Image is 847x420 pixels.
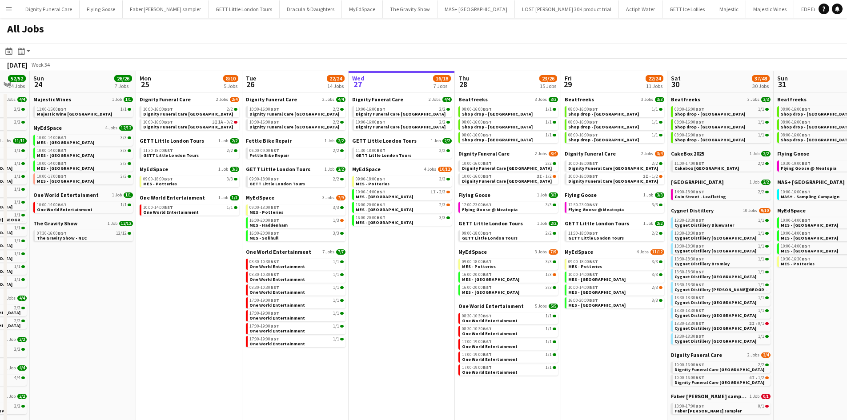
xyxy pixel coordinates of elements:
span: GETT Little London Tours [352,137,417,144]
span: 4/4 [336,97,345,102]
span: 2/2 [439,120,446,124]
span: MES - Coventry [37,152,94,158]
span: BST [377,176,385,182]
span: BST [589,160,598,166]
div: • [143,120,237,124]
a: 09:00-18:00BST2/2GETT Little London Tours [249,176,344,186]
span: 08:00-16:00 [674,120,704,124]
span: Shop drop - Manchester [674,124,745,130]
span: 10:00-17:00 [37,174,67,179]
span: 1/2 [546,174,552,179]
span: Dignity Funeral Care Aberdeen [356,111,446,117]
button: MAS+ [GEOGRAPHIC_DATA] [438,0,515,18]
span: 2/2 [14,107,20,112]
a: MyEdSpace4 Jobs10/12 [352,166,452,172]
span: 4 Jobs [424,167,436,172]
span: BST [270,119,279,125]
span: BST [164,148,173,153]
a: CakeBox 20251 Job2/2 [671,150,771,157]
span: 10:00-16:00 [143,120,173,124]
span: 08:00-16:00 [462,120,492,124]
span: 3/3 [549,97,558,102]
span: BST [589,132,598,138]
a: Dignity Funeral Care2 Jobs4/4 [352,96,452,103]
span: BST [483,160,492,166]
span: BST [164,106,173,112]
span: 1 Job [750,180,759,185]
a: 08:00-16:00BST1/1Shop drop - [GEOGRAPHIC_DATA] [568,106,662,116]
a: 10:00-14:00BST3/3MES - [GEOGRAPHIC_DATA] [37,135,131,145]
a: 11:30-18:00BST2/2GETT Little London Tours [356,148,450,158]
span: 11:30-18:00 [143,148,173,153]
span: 2 Jobs [429,97,441,102]
button: MyEdSpace [342,0,383,18]
div: Dignity Funeral Care2 Jobs3/410:00-16:00BST2/2Dignity Funeral Care [GEOGRAPHIC_DATA]10:00-16:00BS... [458,150,558,192]
span: BST [589,173,598,179]
span: 3 Jobs [535,97,547,102]
span: MES - KingstonTown Centre [37,165,94,171]
span: Dignity Funeral Care Southampton [568,178,658,184]
div: Beatfreeks3 Jobs3/308:00-16:00BST1/1Shop drop - [GEOGRAPHIC_DATA]08:00-16:00BST1/1Shop drop - [GE... [671,96,771,150]
span: 1 Job [750,151,759,156]
span: BST [58,148,67,153]
span: 1/1 [14,174,20,179]
span: MES - Camberley Town Centre [37,140,94,145]
span: Dignity Funeral Care Southampton [356,124,446,130]
span: 10:00-16:00 [249,107,279,112]
span: Shop drop - Newcastle Upon Tyne [568,137,639,143]
span: 1/1 [758,133,764,137]
span: 10:00-14:00 [37,148,67,153]
span: Majestic Wines [33,96,71,103]
span: BST [589,119,598,125]
span: Shop drop - Manchester [462,124,533,130]
span: 3 Jobs [641,97,653,102]
span: 1/1 [758,107,764,112]
a: [GEOGRAPHIC_DATA]1 Job2/2 [671,179,771,185]
a: GETT Little London Tours1 Job2/2 [352,137,452,144]
span: 2/2 [333,177,339,181]
span: 2/2 [439,148,446,153]
a: 09:00-18:00BST3/3MES - Potteries [356,176,450,186]
span: Shop drop - Bradford [462,111,533,117]
span: 2/2 [333,120,339,124]
span: Dignity Funeral Care Aberdeen [568,165,658,171]
div: Beatfreeks3 Jobs3/308:00-16:00BST1/1Shop drop - [GEOGRAPHIC_DATA]08:00-16:00BST1/1Shop drop - [GE... [458,96,558,150]
span: 1/1 [758,120,764,124]
button: Dracula & Daughters [280,0,342,18]
a: 10:00-17:00BST3/3MES - [GEOGRAPHIC_DATA] [37,173,131,184]
span: 2/2 [336,167,345,172]
span: 1 Job [325,138,334,144]
span: 10:00-14:00 [37,161,67,166]
a: 08:00-16:00BST1/1Shop drop - [GEOGRAPHIC_DATA] [674,132,769,142]
div: Dignity Funeral Care2 Jobs3/410:00-16:00BST2/2Dignity Funeral Care [GEOGRAPHIC_DATA]10:00-16:00BS... [565,150,664,192]
span: Dignity Funeral Care Southampton [462,178,552,184]
span: 10/12 [438,167,452,172]
a: MyEdSpace1 Job3/3 [140,166,239,172]
span: 2 Jobs [4,97,16,102]
span: 3I [212,120,217,124]
a: 10:00-16:00BST3I•1/2Dignity Funeral Care [GEOGRAPHIC_DATA] [568,173,662,184]
span: 1/1 [546,107,552,112]
span: 0/2 [227,120,233,124]
button: GETT Little London Tours [209,0,280,18]
button: The Gravity Show [383,0,438,18]
span: GETT Little London Tours [140,137,204,144]
a: 06:00-09:00BST2/2Fettle Bike Repair [249,148,344,158]
span: 2 Jobs [216,97,228,102]
a: 08:00-16:00BST1/1Shop drop - [GEOGRAPHIC_DATA] [462,106,556,116]
button: Actiph Water [619,0,662,18]
span: Majestic Wine Christchurch [37,111,112,117]
div: MyEdSpace4 Jobs12/1210:00-14:00BST3/3MES - [GEOGRAPHIC_DATA]10:00-14:00BST3/3MES - [GEOGRAPHIC_DA... [33,124,133,192]
div: • [462,174,556,179]
button: Majestic [712,0,746,18]
div: • [568,174,662,179]
span: 2/2 [230,138,239,144]
div: Fettle Bike Repair1 Job2/206:00-09:00BST2/2Fettle Bike Repair [246,137,345,166]
div: Dignity Funeral Care2 Jobs2/410:00-16:00BST2/2Dignity Funeral Care [GEOGRAPHIC_DATA]10:00-16:00BS... [140,96,239,137]
span: 10:00-16:00 [143,107,173,112]
span: BST [695,132,704,138]
button: LOST [PERSON_NAME] 30K product trial [515,0,619,18]
span: BST [483,132,492,138]
span: CakeBox 2025 [671,150,704,157]
span: 3/3 [761,97,771,102]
